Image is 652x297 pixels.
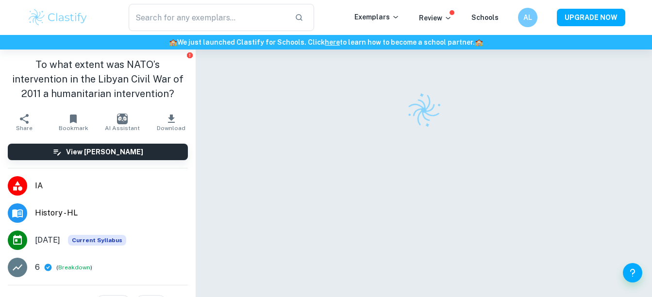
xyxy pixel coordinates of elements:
[35,234,60,246] span: [DATE]
[58,263,90,272] button: Breakdown
[2,37,650,48] h6: We just launched Clastify for Schools. Click to learn how to become a school partner.
[129,4,287,31] input: Search for any exemplars...
[35,180,188,192] span: IA
[186,51,194,59] button: Report issue
[68,235,126,246] div: This exemplar is based on the current syllabus. Feel free to refer to it for inspiration/ideas wh...
[518,8,537,27] button: AL
[522,12,533,23] h6: AL
[419,13,452,23] p: Review
[117,114,128,124] img: AI Assistant
[8,144,188,160] button: View [PERSON_NAME]
[169,38,177,46] span: 🏫
[68,235,126,246] span: Current Syllabus
[59,125,88,132] span: Bookmark
[157,125,185,132] span: Download
[147,109,196,136] button: Download
[16,125,33,132] span: Share
[8,57,188,101] h1: To what extent was NATO’s intervention in the Libyan Civil War of 2011 a humanitarian intervention?
[475,38,483,46] span: 🏫
[66,147,143,157] h6: View [PERSON_NAME]
[49,109,98,136] button: Bookmark
[471,14,499,21] a: Schools
[35,207,188,219] span: History - HL
[623,263,642,282] button: Help and Feedback
[325,38,340,46] a: here
[98,109,147,136] button: AI Assistant
[105,125,140,132] span: AI Assistant
[35,262,40,273] p: 6
[557,9,625,26] button: UPGRADE NOW
[56,263,92,272] span: ( )
[401,87,447,133] img: Clastify logo
[27,8,89,27] img: Clastify logo
[354,12,400,22] p: Exemplars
